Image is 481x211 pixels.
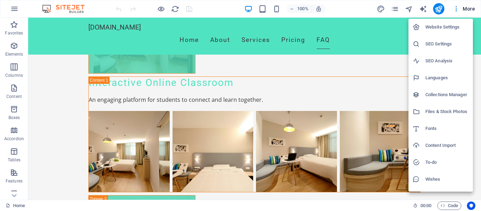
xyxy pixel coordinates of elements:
h6: Languages [425,74,469,82]
h6: Files & Stock Photos [425,107,469,116]
h6: Content Import [425,141,469,150]
h6: Website Settings [425,23,469,31]
h6: Collections Manager [425,91,469,99]
h6: SEO Analysis [425,57,469,65]
h6: To-do [425,158,469,167]
h6: SEO Settings [425,40,469,48]
h6: Wishes [425,175,469,184]
h6: Fonts [425,124,469,133]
